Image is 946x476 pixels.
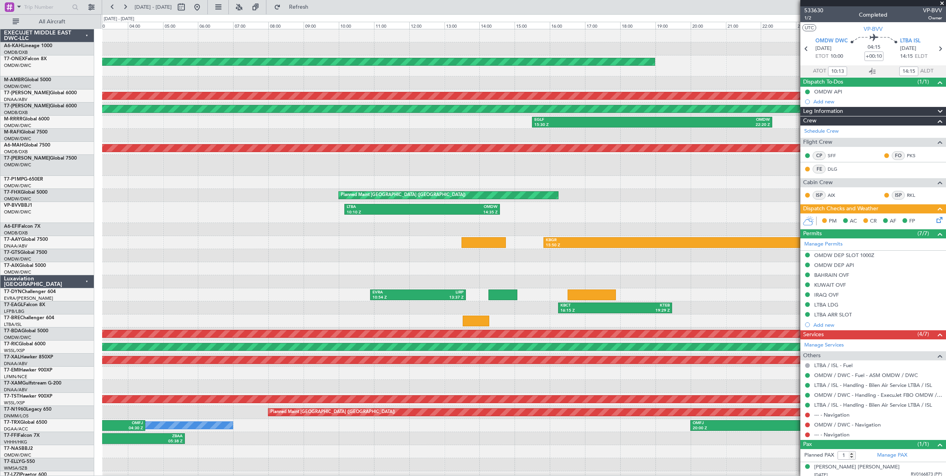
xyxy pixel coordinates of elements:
[304,22,339,29] div: 09:00
[4,329,48,333] a: T7-BDAGlobal 5000
[803,204,878,213] span: Dispatch Checks and Weather
[4,237,48,242] a: T7-AAYGlobal 7500
[132,434,183,439] div: ZBAA
[4,250,20,255] span: T7-GTS
[859,11,887,19] div: Completed
[4,303,45,307] a: T7-EAGLFalcon 8X
[803,107,843,116] span: Leg Information
[4,97,27,103] a: DNAA/ABV
[815,45,832,53] span: [DATE]
[814,311,852,318] div: LTBA ARR SLOT
[104,16,134,23] div: [DATE] - [DATE]
[899,67,918,76] input: --:--
[4,335,31,341] a: OMDW/DWC
[814,282,846,288] div: KUWAIT OVF
[909,217,915,225] span: FP
[4,130,47,135] a: M-RAFIGlobal 7500
[4,256,31,262] a: OMDW/DWC
[655,22,691,29] div: 19:00
[4,329,21,333] span: T7-BDA
[534,122,652,128] div: 15:30 Z
[4,407,51,412] a: T7-N1960Legacy 650
[4,355,20,360] span: T7-XAL
[4,374,27,380] a: LFMN/NCE
[4,224,40,229] a: A6-EFIFalcon 7X
[4,117,23,122] span: M-RRRR
[829,217,837,225] span: PM
[4,196,31,202] a: OMDW/DWC
[515,22,550,29] div: 15:00
[652,117,770,123] div: OMDW
[4,459,21,464] span: T7-ELLY
[560,308,615,314] div: 16:15 Z
[4,243,27,249] a: DNAA/ABV
[4,104,50,109] span: T7-[PERSON_NAME]
[815,53,828,61] span: ETOT
[814,362,853,369] a: LTBA / ISL - Fuel
[803,116,817,126] span: Crew
[814,411,849,418] a: --- - Navigation
[4,44,22,48] span: A6-KAH
[804,240,843,248] a: Manage Permits
[814,431,849,438] a: --- - Navigation
[877,451,907,459] a: Manage PAX
[814,402,932,408] a: LTBA / ISL - Handling - Bilen Air Service LTBA / ISL
[802,24,816,31] button: UTC
[803,78,843,87] span: Dispatch To-Dos
[4,63,31,69] a: OMDW/DWC
[4,446,33,451] a: T7-NASBBJ2
[803,440,812,449] span: Pax
[4,177,43,182] a: T7-P1MPG-650ER
[4,84,31,89] a: OMDW/DWC
[746,238,946,243] div: OMDW
[4,230,28,236] a: OMDB/DXB
[804,6,823,15] span: 533630
[374,22,409,29] div: 11:00
[4,130,21,135] span: M-RAFI
[82,439,132,444] div: 02:38 Z
[890,217,896,225] span: AF
[813,165,826,173] div: FE
[418,295,464,301] div: 13:37 Z
[560,303,615,308] div: KBCT
[693,421,834,426] div: OMFJ
[4,459,35,464] a: T7-ELLYG-550
[814,262,854,268] div: OMDW DEP API
[534,117,652,123] div: EGLF
[4,57,25,61] span: T7-ONEX
[828,152,845,159] a: SFF
[479,22,515,29] div: 14:00
[652,122,770,128] div: 22:20 Z
[900,53,913,61] span: 14:15
[24,1,70,13] input: Trip Number
[4,156,50,161] span: T7-[PERSON_NAME]
[918,229,929,238] span: (7/7)
[4,452,31,458] a: OMDW/DWC
[746,243,946,248] div: 03:20 Z
[4,316,20,320] span: T7-BRE
[868,44,880,51] span: 04:15
[813,98,942,105] div: Add new
[4,426,28,432] a: DGAA/ACC
[892,151,905,160] div: FO
[796,22,831,29] div: 23:00
[4,316,54,320] a: T7-BREChallenger 604
[918,78,929,86] span: (1/1)
[445,22,480,29] div: 13:00
[4,143,50,148] a: A6-MAHGlobal 7500
[4,400,25,406] a: WSSL/XSP
[128,22,163,29] div: 04:00
[4,433,18,438] span: T7-FFI
[546,238,746,243] div: KBGR
[918,330,929,338] span: (4/7)
[82,434,132,439] div: VHHH
[4,381,22,386] span: T7-XAM
[900,37,921,45] span: LTBA ISL
[803,229,822,238] span: Permits
[93,22,128,29] div: 03:00
[341,189,465,201] div: Planned Maint [GEOGRAPHIC_DATA] ([GEOGRAPHIC_DATA])
[814,392,942,398] a: OMDW / DWC - Handling - ExecuJet FBO OMDW / DWC
[803,178,833,187] span: Cabin Crew
[907,192,925,199] a: RKL
[4,348,25,354] a: WSSL/XSP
